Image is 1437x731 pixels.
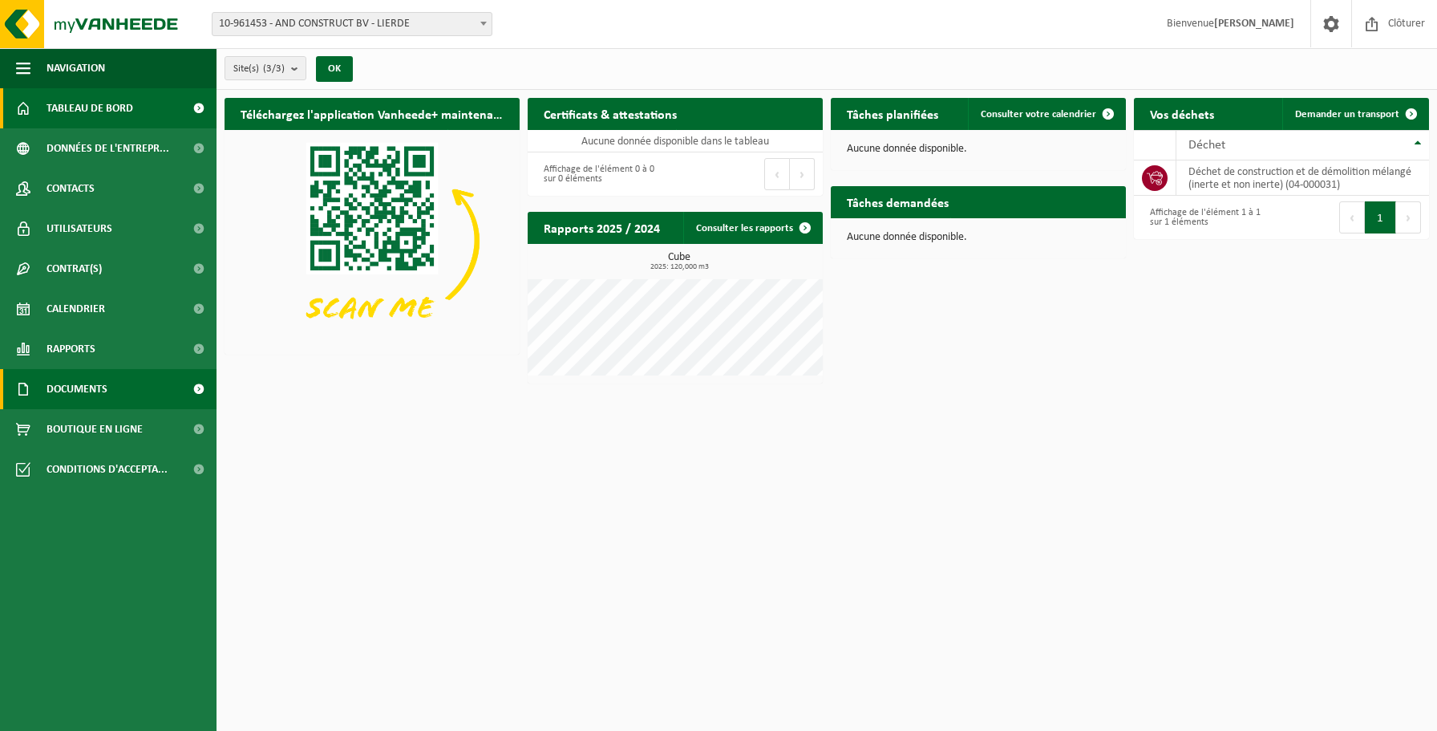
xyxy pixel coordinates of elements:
[1134,98,1230,129] h2: Vos déchets
[1188,139,1225,152] span: Déchet
[831,186,965,217] h2: Tâches demandées
[47,128,169,169] span: Données de l'entrepr...
[1339,201,1365,234] button: Previous
[1365,201,1396,234] button: 1
[790,158,815,190] button: Next
[225,98,520,129] h2: Téléchargez l'application Vanheede+ maintenant!
[981,109,1096,120] span: Consulter votre calendrier
[764,158,790,190] button: Previous
[536,156,667,192] div: Affichage de l'élément 0 à 0 sur 0 éléments
[1176,160,1429,196] td: déchet de construction et de démolition mélangé (inerte et non inerte) (04-000031)
[47,449,168,489] span: Conditions d'accepta...
[1142,200,1273,235] div: Affichage de l'élément 1 à 1 sur 1 éléments
[263,63,285,74] count: (3/3)
[847,144,1110,155] p: Aucune donnée disponible.
[536,252,823,271] h3: Cube
[536,263,823,271] span: 2025: 120,000 m3
[47,289,105,329] span: Calendrier
[47,409,143,449] span: Boutique en ligne
[528,98,693,129] h2: Certificats & attestations
[316,56,353,82] button: OK
[47,48,105,88] span: Navigation
[47,369,107,409] span: Documents
[968,98,1124,130] a: Consulter votre calendrier
[225,130,520,351] img: Download de VHEPlus App
[528,130,823,152] td: Aucune donnée disponible dans le tableau
[47,209,112,249] span: Utilisateurs
[1282,98,1427,130] a: Demander un transport
[47,249,102,289] span: Contrat(s)
[683,212,821,244] a: Consulter les rapports
[847,232,1110,243] p: Aucune donnée disponible.
[831,98,954,129] h2: Tâches planifiées
[528,212,676,243] h2: Rapports 2025 / 2024
[47,329,95,369] span: Rapports
[225,56,306,80] button: Site(s)(3/3)
[1214,18,1294,30] strong: [PERSON_NAME]
[233,57,285,81] span: Site(s)
[213,13,492,35] span: 10-961453 - AND CONSTRUCT BV - LIERDE
[212,12,492,36] span: 10-961453 - AND CONSTRUCT BV - LIERDE
[47,88,133,128] span: Tableau de bord
[1396,201,1421,234] button: Next
[47,169,95,209] span: Contacts
[1295,109,1399,120] span: Demander un transport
